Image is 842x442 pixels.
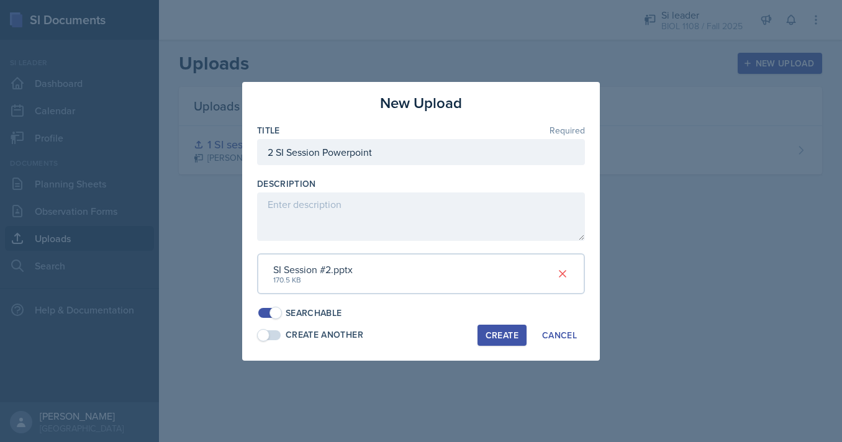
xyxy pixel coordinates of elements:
label: Title [257,124,280,137]
div: Searchable [286,307,342,320]
input: Enter title [257,139,585,165]
div: Cancel [542,330,577,340]
div: Create [486,330,518,340]
div: SI Session #2.pptx [273,262,353,277]
button: Cancel [534,325,585,346]
h3: New Upload [380,92,462,114]
label: Description [257,178,316,190]
button: Create [478,325,527,346]
div: 170.5 KB [273,274,353,286]
span: Required [550,126,585,135]
div: Create Another [286,328,363,341]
